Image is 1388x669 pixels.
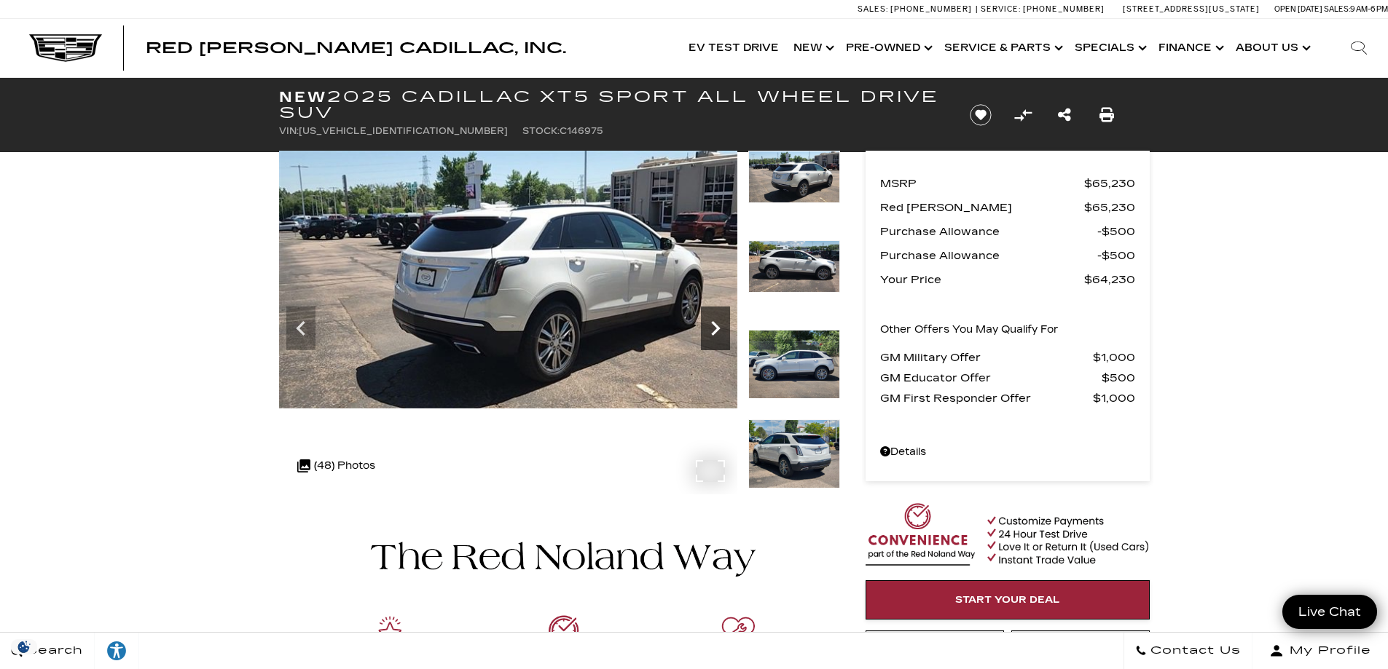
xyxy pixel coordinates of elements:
[1093,388,1135,408] span: $1,000
[839,19,937,77] a: Pre-Owned
[866,580,1150,619] a: Start Your Deal
[937,19,1067,77] a: Service & Parts
[286,306,315,350] div: Previous
[1324,4,1350,14] span: Sales:
[1058,105,1071,125] a: Share this New 2025 Cadillac XT5 Sport All Wheel Drive SUV
[681,19,786,77] a: EV Test Drive
[880,368,1135,388] a: GM Educator Offer $500
[290,448,383,483] div: (48) Photos
[748,330,840,399] img: New 2025 Crystal White Tricoat Cadillac Sport image 10
[880,245,1097,266] span: Purchase Allowance
[880,269,1084,290] span: Your Price
[748,151,840,203] img: New 2025 Crystal White Tricoat Cadillac Sport image 8
[1123,4,1260,14] a: [STREET_ADDRESS][US_STATE]
[1151,19,1228,77] a: Finance
[880,173,1084,194] span: MSRP
[976,5,1108,13] a: Service: [PHONE_NUMBER]
[981,4,1021,14] span: Service:
[880,197,1135,218] a: Red [PERSON_NAME] $65,230
[786,19,839,77] a: New
[858,5,976,13] a: Sales: [PHONE_NUMBER]
[1099,105,1114,125] a: Print this New 2025 Cadillac XT5 Sport All Wheel Drive SUV
[1147,641,1241,661] span: Contact Us
[279,151,737,408] img: New 2025 Crystal White Tricoat Cadillac Sport image 8
[880,245,1135,266] a: Purchase Allowance $500
[880,347,1135,368] a: GM Military Offer $1,000
[1124,633,1252,669] a: Contact Us
[880,368,1102,388] span: GM Educator Offer
[1067,19,1151,77] a: Specials
[748,240,840,293] img: New 2025 Crystal White Tricoat Cadillac Sport image 9
[1023,4,1105,14] span: [PHONE_NUMBER]
[1284,641,1371,661] span: My Profile
[7,639,41,654] img: Opt-Out Icon
[1102,368,1135,388] span: $500
[880,388,1135,408] a: GM First Responder Offer $1,000
[1291,603,1368,620] span: Live Chat
[880,320,1059,340] p: Other Offers You May Qualify For
[880,442,1135,462] a: Details
[880,221,1135,242] a: Purchase Allowance $500
[23,641,83,661] span: Search
[880,221,1097,242] span: Purchase Allowance
[95,633,139,669] a: Explore your accessibility options
[955,594,1060,606] span: Start Your Deal
[1282,595,1377,629] a: Live Chat
[858,4,888,14] span: Sales:
[7,639,41,654] section: Click to Open Cookie Consent Modal
[1093,347,1135,368] span: $1,000
[279,89,946,121] h1: 2025 Cadillac XT5 Sport All Wheel Drive SUV
[880,269,1135,290] a: Your Price $64,230
[890,4,972,14] span: [PHONE_NUMBER]
[880,347,1093,368] span: GM Military Offer
[748,419,840,488] img: New 2025 Crystal White Tricoat Cadillac Sport image 11
[1084,269,1135,290] span: $64,230
[279,88,327,106] strong: New
[1274,4,1322,14] span: Open [DATE]
[1097,245,1135,266] span: $500
[880,197,1084,218] span: Red [PERSON_NAME]
[29,34,102,62] img: Cadillac Dark Logo with Cadillac White Text
[560,126,603,136] span: C146975
[1012,104,1034,126] button: Compare Vehicle
[522,126,560,136] span: Stock:
[1084,197,1135,218] span: $65,230
[299,126,508,136] span: [US_VEHICLE_IDENTIFICATION_NUMBER]
[701,306,730,350] div: Next
[965,103,997,127] button: Save vehicle
[1084,173,1135,194] span: $65,230
[1252,633,1388,669] button: Open user profile menu
[146,41,566,55] a: Red [PERSON_NAME] Cadillac, Inc.
[880,173,1135,194] a: MSRP $65,230
[95,640,138,662] div: Explore your accessibility options
[279,126,299,136] span: VIN:
[880,388,1093,408] span: GM First Responder Offer
[1097,221,1135,242] span: $500
[1350,4,1388,14] span: 9 AM-6 PM
[146,39,566,57] span: Red [PERSON_NAME] Cadillac, Inc.
[1228,19,1315,77] a: About Us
